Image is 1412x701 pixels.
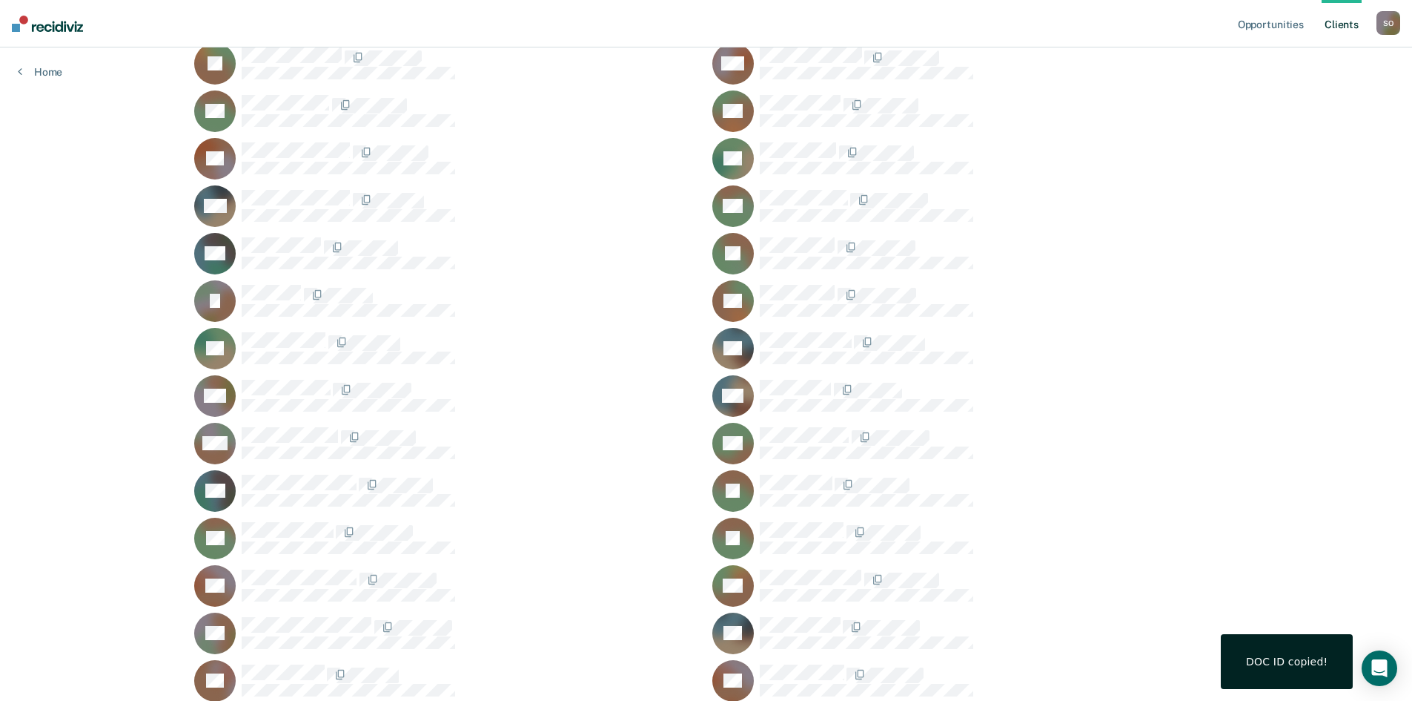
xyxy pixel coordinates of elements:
div: S O [1376,11,1400,35]
a: Home [18,65,62,79]
img: Recidiviz [12,16,83,32]
button: SO [1376,11,1400,35]
div: Open Intercom Messenger [1362,651,1397,686]
div: DOC ID copied! [1246,655,1328,668]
